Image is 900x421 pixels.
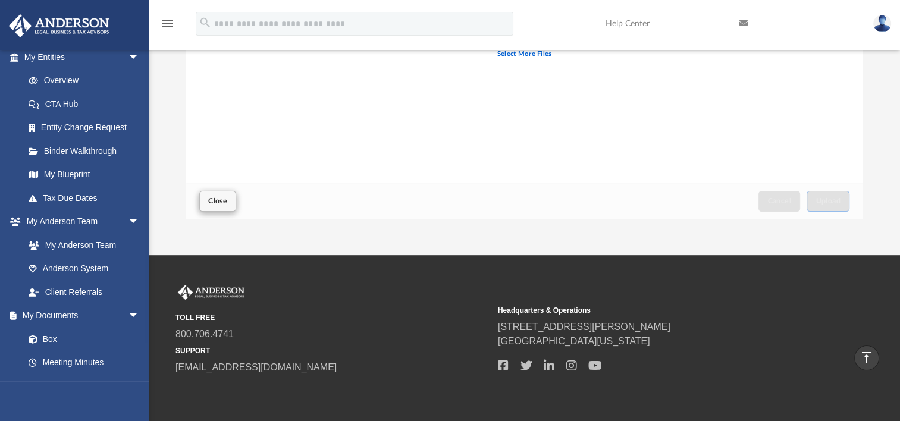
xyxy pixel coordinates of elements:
[5,14,113,37] img: Anderson Advisors Platinum Portal
[175,285,247,300] img: Anderson Advisors Platinum Portal
[17,116,158,140] a: Entity Change Request
[175,312,490,323] small: TOLL FREE
[17,233,146,257] a: My Anderson Team
[17,69,158,93] a: Overview
[161,17,175,31] i: menu
[128,210,152,234] span: arrow_drop_down
[17,374,146,398] a: Forms Library
[17,139,158,163] a: Binder Walkthrough
[758,191,800,212] button: Cancel
[17,327,146,351] a: Box
[816,197,841,205] span: Upload
[161,23,175,31] a: menu
[17,163,152,187] a: My Blueprint
[208,197,227,205] span: Close
[860,350,874,365] i: vertical_align_top
[17,186,158,210] a: Tax Due Dates
[17,92,158,116] a: CTA Hub
[873,15,891,32] img: User Pic
[498,336,650,346] a: [GEOGRAPHIC_DATA][US_STATE]
[175,345,490,356] small: SUPPORT
[199,191,236,212] button: Close
[8,45,158,69] a: My Entitiesarrow_drop_down
[175,329,234,339] a: 800.706.4741
[498,305,812,316] small: Headquarters & Operations
[767,197,791,205] span: Cancel
[8,304,152,328] a: My Documentsarrow_drop_down
[17,257,152,281] a: Anderson System
[17,351,152,375] a: Meeting Minutes
[199,16,212,29] i: search
[854,345,879,370] a: vertical_align_top
[497,49,551,59] label: Select More Files
[17,280,152,304] a: Client Referrals
[128,304,152,328] span: arrow_drop_down
[128,45,152,70] span: arrow_drop_down
[8,210,152,234] a: My Anderson Teamarrow_drop_down
[175,362,337,372] a: [EMAIL_ADDRESS][DOMAIN_NAME]
[807,191,849,212] button: Upload
[498,322,670,332] a: [STREET_ADDRESS][PERSON_NAME]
